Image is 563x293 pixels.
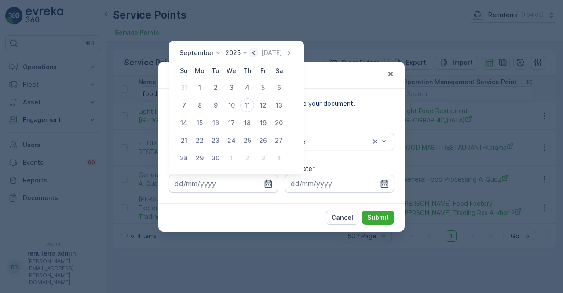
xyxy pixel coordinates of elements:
[256,98,270,112] div: 12
[256,151,270,165] div: 3
[271,63,287,79] th: Saturday
[208,81,223,95] div: 2
[240,116,254,130] div: 18
[240,134,254,148] div: 25
[177,134,191,148] div: 21
[193,151,207,165] div: 29
[224,134,238,148] div: 24
[272,151,286,165] div: 4
[272,116,286,130] div: 20
[208,98,223,112] div: 9
[169,175,278,193] input: dd/mm/yyyy
[177,116,191,130] div: 14
[179,48,214,57] p: September
[208,63,223,79] th: Tuesday
[225,48,241,57] p: 2025
[192,63,208,79] th: Monday
[177,151,191,165] div: 28
[256,134,270,148] div: 26
[224,98,238,112] div: 10
[193,98,207,112] div: 8
[208,116,223,130] div: 16
[239,63,255,79] th: Thursday
[240,81,254,95] div: 4
[177,98,191,112] div: 7
[240,151,254,165] div: 2
[208,151,223,165] div: 30
[272,134,286,148] div: 27
[176,63,192,79] th: Sunday
[331,213,353,222] p: Cancel
[256,116,270,130] div: 19
[223,63,239,79] th: Wednesday
[367,213,389,222] p: Submit
[272,81,286,95] div: 6
[362,211,394,225] button: Submit
[193,134,207,148] div: 22
[261,48,282,57] p: [DATE]
[224,81,238,95] div: 3
[256,81,270,95] div: 5
[177,81,191,95] div: 31
[272,98,286,112] div: 13
[224,151,238,165] div: 1
[193,116,207,130] div: 15
[240,98,254,112] div: 11
[326,211,358,225] button: Cancel
[224,116,238,130] div: 17
[285,175,394,193] input: dd/mm/yyyy
[208,134,223,148] div: 23
[255,63,271,79] th: Friday
[193,81,207,95] div: 1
